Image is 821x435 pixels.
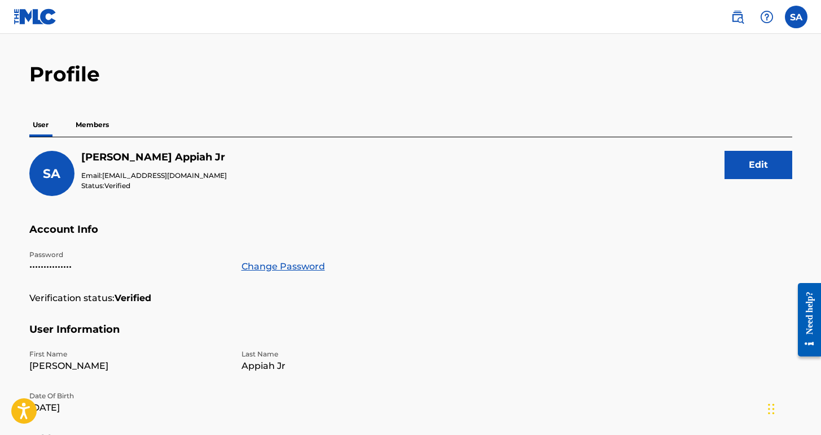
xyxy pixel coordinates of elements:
[760,10,774,24] img: help
[29,359,228,373] p: [PERSON_NAME]
[104,181,130,190] span: Verified
[29,401,228,415] p: [DATE]
[242,359,440,373] p: Appiah Jr
[14,8,57,25] img: MLC Logo
[789,273,821,367] iframe: Resource Center
[29,349,228,359] p: First Name
[29,391,228,401] p: Date Of Birth
[725,151,792,179] button: Edit
[765,381,821,435] iframe: Chat Widget
[81,171,227,181] p: Email:
[768,392,775,426] div: Drag
[756,6,778,28] div: Help
[29,62,792,87] h2: Profile
[242,260,325,273] a: Change Password
[72,113,112,137] p: Members
[29,113,52,137] p: User
[115,292,151,305] strong: Verified
[726,6,749,28] a: Public Search
[785,6,807,28] div: User Menu
[242,349,440,359] p: Last Name
[81,151,227,164] h5: Solomon Appiah Jr
[29,223,792,250] h5: Account Info
[43,166,60,181] span: SA
[81,181,227,191] p: Status:
[29,323,792,350] h5: User Information
[731,10,744,24] img: search
[29,292,115,305] p: Verification status:
[102,171,227,180] span: [EMAIL_ADDRESS][DOMAIN_NAME]
[29,250,228,260] p: Password
[29,260,228,273] p: •••••••••••••••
